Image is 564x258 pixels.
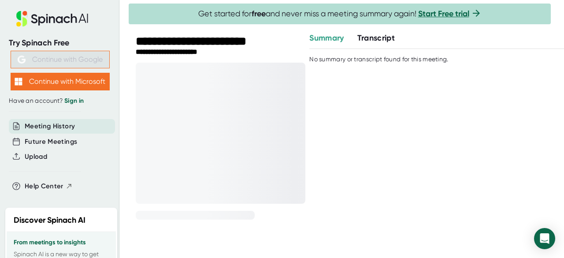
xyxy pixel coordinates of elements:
button: Transcript [357,32,395,44]
div: Open Intercom Messenger [534,228,555,249]
img: Aehbyd4JwY73AAAAAElFTkSuQmCC [18,56,26,64]
button: Meeting History [25,121,75,131]
div: Try Spinach Free [9,38,111,48]
a: Start Free trial [418,9,469,19]
button: Continue with Google [11,51,110,68]
div: Have an account? [9,97,111,105]
h3: From meetings to insights [14,239,109,246]
div: No summary or transcript found for this meeting. [309,56,448,64]
button: Future Meetings [25,137,77,147]
a: Sign in [64,97,84,105]
span: Transcript [357,33,395,43]
button: Upload [25,152,47,162]
button: Continue with Microsoft [11,73,110,90]
button: Summary [309,32,344,44]
b: free [252,9,266,19]
span: Get started for and never miss a meeting summary again! [198,9,482,19]
button: Help Center [25,181,73,191]
span: Summary [309,33,344,43]
h2: Discover Spinach AI [14,214,85,226]
span: Help Center [25,181,63,191]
